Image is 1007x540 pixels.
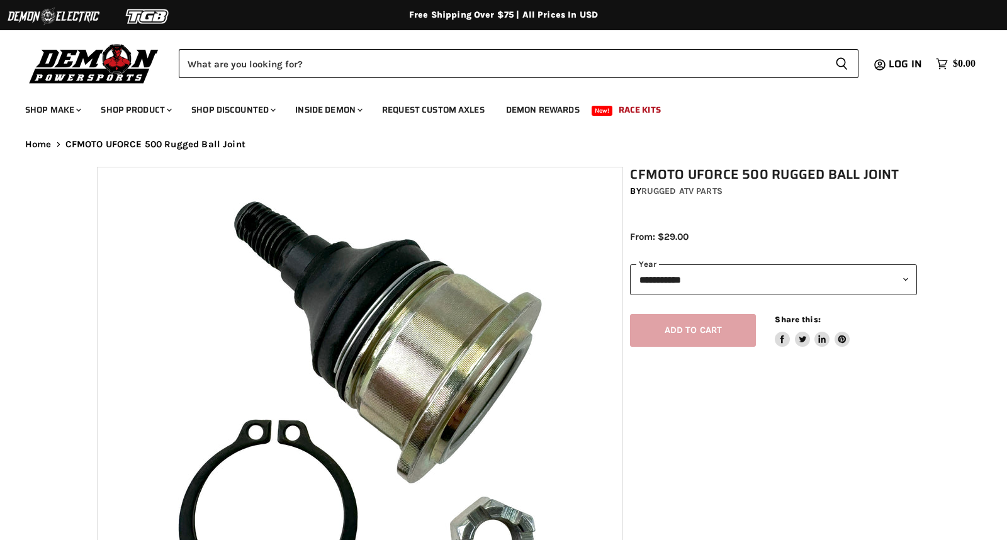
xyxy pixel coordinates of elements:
input: Search [179,49,825,78]
aside: Share this: [775,314,850,347]
span: Share this: [775,315,820,324]
a: Request Custom Axles [373,97,494,123]
img: TGB Logo 2 [101,4,195,28]
a: Shop Discounted [182,97,283,123]
a: Race Kits [609,97,670,123]
a: Shop Make [16,97,89,123]
button: Search [825,49,858,78]
a: Inside Demon [286,97,370,123]
a: Demon Rewards [497,97,589,123]
a: Home [25,139,52,150]
a: Log in [883,59,930,70]
form: Product [179,49,858,78]
a: Shop Product [91,97,179,123]
a: $0.00 [930,55,982,73]
img: Demon Electric Logo 2 [6,4,101,28]
span: New! [592,106,613,116]
h1: CFMOTO UFORCE 500 Rugged Ball Joint [630,167,917,183]
img: Demon Powersports [25,41,163,86]
select: year [630,264,917,295]
span: CFMOTO UFORCE 500 Rugged Ball Joint [65,139,245,150]
span: From: $29.00 [630,231,689,242]
ul: Main menu [16,92,972,123]
a: Rugged ATV Parts [641,186,723,196]
span: $0.00 [953,58,976,70]
div: by [630,184,917,198]
span: Log in [889,56,922,72]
